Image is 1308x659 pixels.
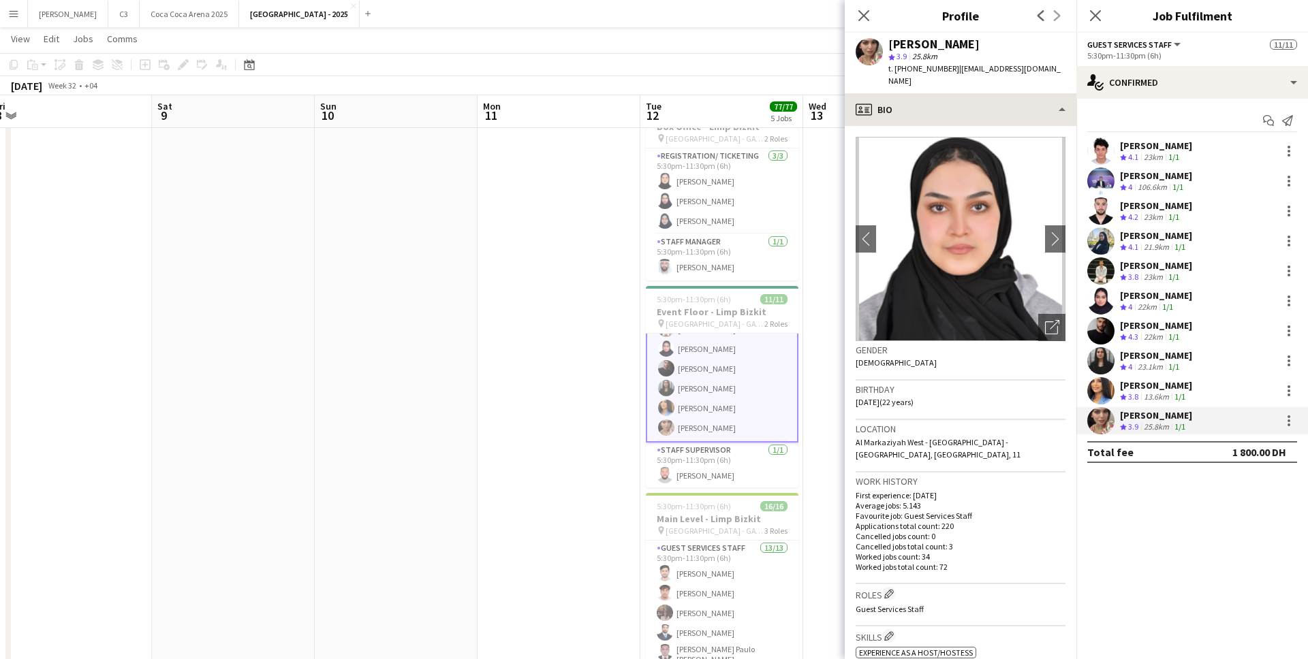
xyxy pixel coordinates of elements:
[909,51,940,61] span: 25.8km
[1128,332,1138,342] span: 4.3
[845,7,1076,25] h3: Profile
[856,629,1065,643] h3: Skills
[770,101,797,112] span: 77/77
[107,33,138,45] span: Comms
[1168,361,1179,372] app-skills-label: 1/1
[760,501,788,511] span: 16/16
[1076,66,1308,99] div: Confirmed
[856,562,1065,572] p: Worked jobs total count: 72
[239,1,360,27] button: [GEOGRAPHIC_DATA] - 2025
[155,108,172,123] span: 9
[84,80,97,91] div: +04
[11,33,30,45] span: View
[1128,391,1138,402] span: 3.8
[1141,421,1172,433] div: 25.8km
[1038,314,1065,341] div: Open photos pop-in
[856,541,1065,551] p: Cancelled jobs total count: 3
[1128,361,1132,372] span: 4
[859,647,973,658] span: Experience as a Host/Hostess
[1174,421,1185,432] app-skills-label: 1/1
[1087,39,1172,50] span: Guest Services Staff
[646,286,798,487] app-job-card: 5:30pm-11:30pm (6h)11/11Event Floor - Limp Bizkit [GEOGRAPHIC_DATA] - GATE 72 Roles[PERSON_NAME][...
[646,443,798,489] app-card-role: Staff Supervisor1/15:30pm-11:30pm (6h)[PERSON_NAME]
[1128,272,1138,282] span: 3.8
[1120,259,1192,272] div: [PERSON_NAME]
[483,100,501,112] span: Mon
[1128,242,1138,252] span: 4.1
[856,357,937,368] span: [DEMOGRAPHIC_DATA]
[809,100,826,112] span: Wed
[1270,39,1297,50] span: 11/11
[646,101,798,280] app-job-card: 5:30pm-11:30pm (6h)4/4Box Office - Limp Bizkit [GEOGRAPHIC_DATA] - GATE 72 RolesRegistration/ Tic...
[1120,289,1192,302] div: [PERSON_NAME]
[102,30,143,48] a: Comms
[1120,140,1192,152] div: [PERSON_NAME]
[856,604,924,614] span: Guest Services Staff
[888,38,980,50] div: [PERSON_NAME]
[856,531,1065,541] p: Cancelled jobs count: 0
[760,294,788,304] span: 11/11
[845,93,1076,126] div: Bio
[1120,170,1192,182] div: [PERSON_NAME]
[770,113,796,123] div: 5 Jobs
[1120,349,1192,361] div: [PERSON_NAME]
[1120,229,1192,242] div: [PERSON_NAME]
[1141,242,1172,253] div: 21.9km
[644,108,661,123] span: 12
[764,526,788,536] span: 3 Roles
[1174,242,1185,252] app-skills-label: 1/1
[764,319,788,329] span: 2 Roles
[1162,302,1173,312] app-skills-label: 1/1
[1128,302,1132,312] span: 4
[856,551,1065,562] p: Worked jobs count: 34
[856,423,1065,435] h3: Location
[1135,302,1159,313] div: 22km
[38,30,65,48] a: Edit
[888,63,959,74] span: t. [PHONE_NUMBER]
[856,587,1065,601] h3: Roles
[73,33,93,45] span: Jobs
[1168,152,1179,162] app-skills-label: 1/1
[318,108,337,123] span: 10
[1135,182,1170,193] div: 106.6km
[1135,361,1166,373] div: 23.1km
[856,511,1065,521] p: Favourite job: Guest Services Staff
[1168,272,1179,282] app-skills-label: 1/1
[1172,182,1183,192] app-skills-label: 1/1
[45,80,79,91] span: Week 32
[856,521,1065,531] p: Applications total count: 220
[856,500,1065,511] p: Average jobs: 5.143
[646,306,798,318] h3: Event Floor - Limp Bizkit
[646,148,798,234] app-card-role: Registration/ Ticketing3/35:30pm-11:30pm (6h)[PERSON_NAME][PERSON_NAME][PERSON_NAME]
[1168,332,1179,342] app-skills-label: 1/1
[856,383,1065,396] h3: Birthday
[1141,272,1166,283] div: 23km
[140,1,239,27] button: Coca Coca Arena 2025
[11,79,42,93] div: [DATE]
[157,100,172,112] span: Sat
[856,437,1021,460] span: Al Markaziyah West - [GEOGRAPHIC_DATA] - [GEOGRAPHIC_DATA], [GEOGRAPHIC_DATA], 11
[1120,199,1192,212] div: [PERSON_NAME]
[646,100,661,112] span: Tue
[666,319,764,329] span: [GEOGRAPHIC_DATA] - GATE 7
[1120,379,1192,391] div: [PERSON_NAME]
[888,63,1061,86] span: | [EMAIL_ADDRESS][DOMAIN_NAME]
[1141,212,1166,223] div: 23km
[856,475,1065,487] h3: Work history
[666,133,764,144] span: [GEOGRAPHIC_DATA] - GATE 7
[1128,212,1138,222] span: 4.2
[1120,409,1192,421] div: [PERSON_NAME]
[1141,152,1166,163] div: 23km
[646,234,798,280] app-card-role: Staff Manager1/15:30pm-11:30pm (6h)[PERSON_NAME]
[1087,39,1183,50] button: Guest Services Staff
[856,344,1065,356] h3: Gender
[764,133,788,144] span: 2 Roles
[856,397,914,407] span: [DATE] (22 years)
[481,108,501,123] span: 11
[1120,319,1192,332] div: [PERSON_NAME]
[44,33,59,45] span: Edit
[666,526,764,536] span: [GEOGRAPHIC_DATA] - GATE 7
[807,108,826,123] span: 13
